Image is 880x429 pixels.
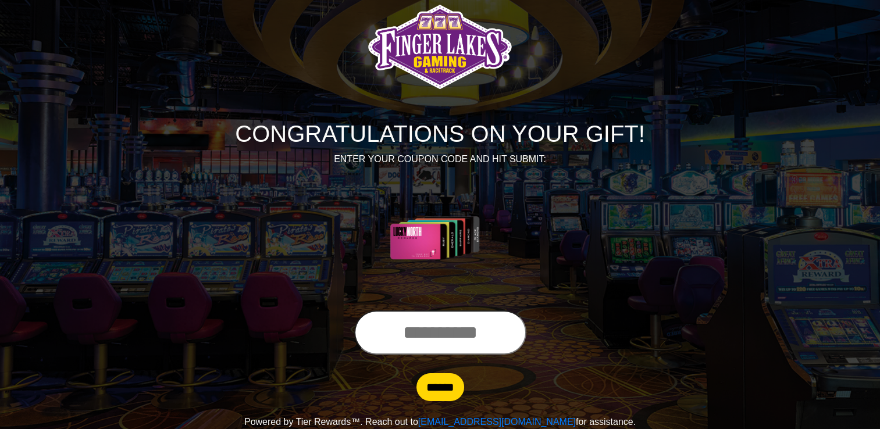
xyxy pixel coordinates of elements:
p: ENTER YOUR COUPON CODE AND HIT SUBMIT: [117,152,763,166]
span: Powered by Tier Rewards™. Reach out to for assistance. [244,417,636,427]
h1: CONGRATULATIONS ON YOUR GIFT! [117,120,763,148]
img: Center Image [362,180,518,296]
a: [EMAIL_ADDRESS][DOMAIN_NAME] [418,417,576,427]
